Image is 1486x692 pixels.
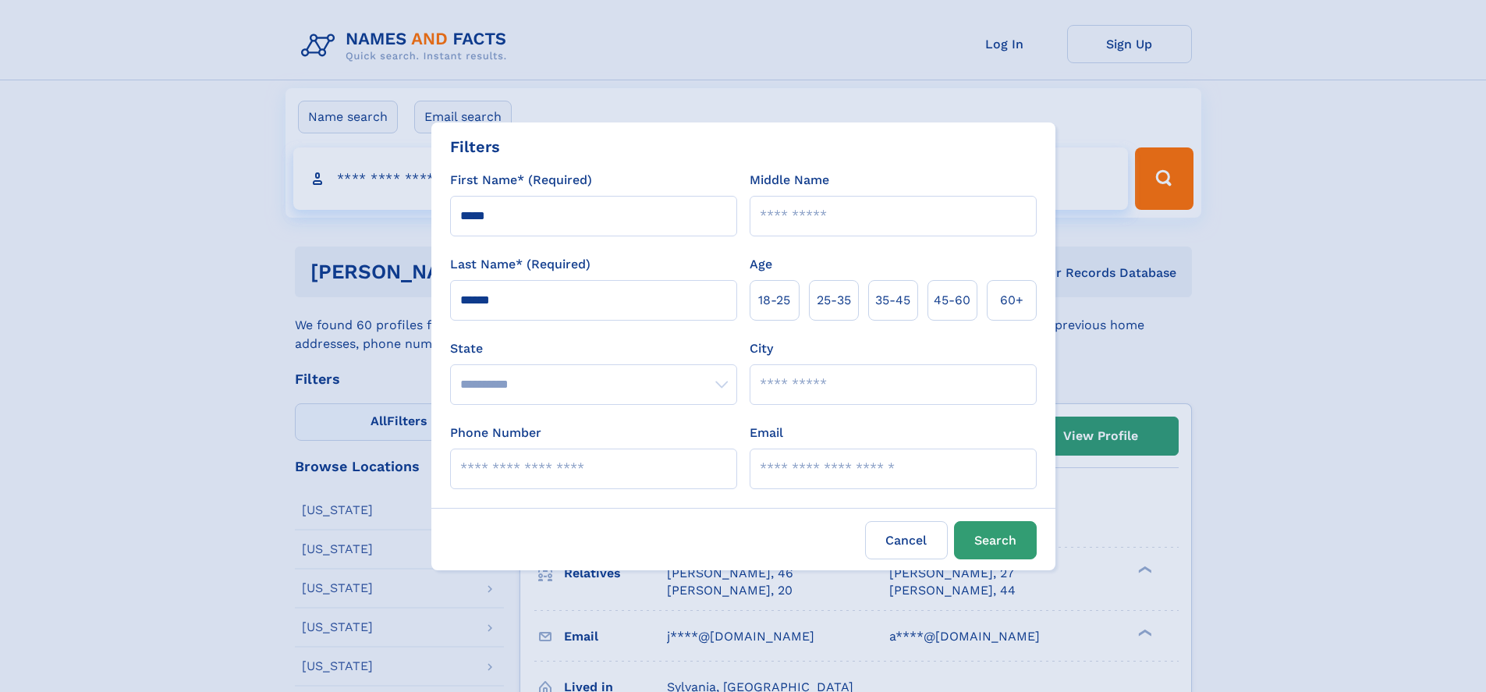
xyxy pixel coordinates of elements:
div: Filters [450,135,500,158]
label: State [450,339,737,358]
label: Phone Number [450,424,541,442]
label: Cancel [865,521,948,559]
label: First Name* (Required) [450,171,592,190]
label: Email [750,424,783,442]
span: 45‑60 [934,291,970,310]
span: 35‑45 [875,291,910,310]
label: Last Name* (Required) [450,255,590,274]
span: 18‑25 [758,291,790,310]
span: 25‑35 [817,291,851,310]
label: City [750,339,773,358]
label: Middle Name [750,171,829,190]
button: Search [954,521,1037,559]
span: 60+ [1000,291,1023,310]
label: Age [750,255,772,274]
